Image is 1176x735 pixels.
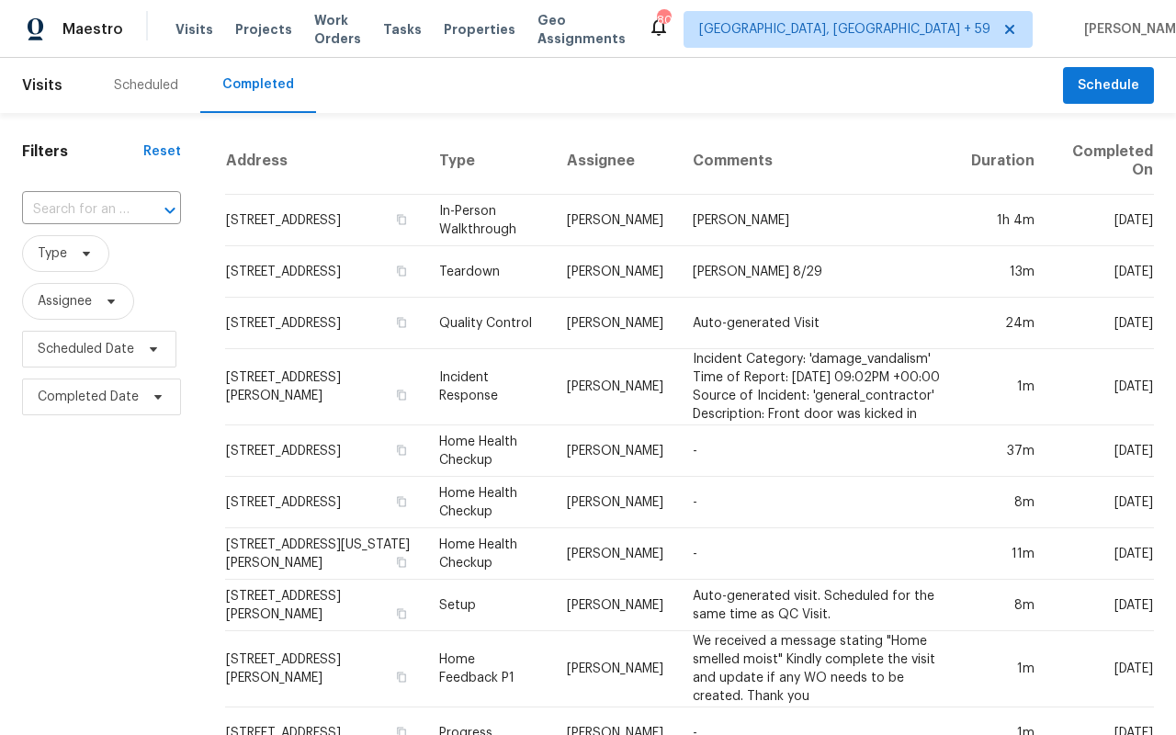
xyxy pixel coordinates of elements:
[235,20,292,39] span: Projects
[678,298,956,349] td: Auto-generated Visit
[552,298,678,349] td: [PERSON_NAME]
[424,298,551,349] td: Quality Control
[225,631,424,707] td: [STREET_ADDRESS][PERSON_NAME]
[38,292,92,311] span: Assignee
[537,11,626,48] span: Geo Assignments
[157,198,183,223] button: Open
[1078,74,1139,97] span: Schedule
[678,425,956,477] td: -
[956,298,1049,349] td: 24m
[1049,631,1154,707] td: [DATE]
[1049,349,1154,425] td: [DATE]
[143,142,181,161] div: Reset
[956,631,1049,707] td: 1m
[552,528,678,580] td: [PERSON_NAME]
[1049,246,1154,298] td: [DATE]
[424,631,551,707] td: Home Feedback P1
[225,298,424,349] td: [STREET_ADDRESS]
[956,349,1049,425] td: 1m
[956,425,1049,477] td: 37m
[1063,67,1154,105] button: Schedule
[552,195,678,246] td: [PERSON_NAME]
[424,195,551,246] td: In-Person Walkthrough
[225,246,424,298] td: [STREET_ADDRESS]
[678,195,956,246] td: [PERSON_NAME]
[444,20,515,39] span: Properties
[62,20,123,39] span: Maestro
[175,20,213,39] span: Visits
[393,442,410,458] button: Copy Address
[956,128,1049,195] th: Duration
[1049,195,1154,246] td: [DATE]
[38,244,67,263] span: Type
[393,554,410,571] button: Copy Address
[1049,477,1154,528] td: [DATE]
[552,246,678,298] td: [PERSON_NAME]
[225,477,424,528] td: [STREET_ADDRESS]
[678,477,956,528] td: -
[678,528,956,580] td: -
[1049,298,1154,349] td: [DATE]
[393,387,410,403] button: Copy Address
[1049,580,1154,631] td: [DATE]
[393,669,410,685] button: Copy Address
[699,20,990,39] span: [GEOGRAPHIC_DATA], [GEOGRAPHIC_DATA] + 59
[552,580,678,631] td: [PERSON_NAME]
[393,211,410,228] button: Copy Address
[22,142,143,161] h1: Filters
[38,340,134,358] span: Scheduled Date
[225,580,424,631] td: [STREET_ADDRESS][PERSON_NAME]
[956,246,1049,298] td: 13m
[314,11,361,48] span: Work Orders
[424,349,551,425] td: Incident Response
[424,128,551,195] th: Type
[956,528,1049,580] td: 11m
[424,246,551,298] td: Teardown
[22,196,130,224] input: Search for an address...
[393,493,410,510] button: Copy Address
[1049,528,1154,580] td: [DATE]
[956,477,1049,528] td: 8m
[38,388,139,406] span: Completed Date
[956,580,1049,631] td: 8m
[552,631,678,707] td: [PERSON_NAME]
[552,477,678,528] td: [PERSON_NAME]
[424,528,551,580] td: Home Health Checkup
[225,195,424,246] td: [STREET_ADDRESS]
[678,580,956,631] td: Auto-generated visit. Scheduled for the same time as QC Visit.
[424,425,551,477] td: Home Health Checkup
[393,605,410,622] button: Copy Address
[1049,128,1154,195] th: Completed On
[225,128,424,195] th: Address
[424,477,551,528] td: Home Health Checkup
[956,195,1049,246] td: 1h 4m
[225,349,424,425] td: [STREET_ADDRESS][PERSON_NAME]
[657,11,670,29] div: 801
[393,314,410,331] button: Copy Address
[225,528,424,580] td: [STREET_ADDRESS][US_STATE][PERSON_NAME]
[222,75,294,94] div: Completed
[678,631,956,707] td: We received a message stating "Home smelled moist" Kindly complete the visit and update if any WO...
[424,580,551,631] td: Setup
[1049,425,1154,477] td: [DATE]
[225,425,424,477] td: [STREET_ADDRESS]
[114,76,178,95] div: Scheduled
[678,349,956,425] td: Incident Category: 'damage_vandalism' Time of Report: [DATE] 09:02PM +00:00 Source of Incident: '...
[22,65,62,106] span: Visits
[552,128,678,195] th: Assignee
[552,425,678,477] td: [PERSON_NAME]
[678,246,956,298] td: [PERSON_NAME] 8/29
[383,23,422,36] span: Tasks
[393,263,410,279] button: Copy Address
[678,128,956,195] th: Comments
[552,349,678,425] td: [PERSON_NAME]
